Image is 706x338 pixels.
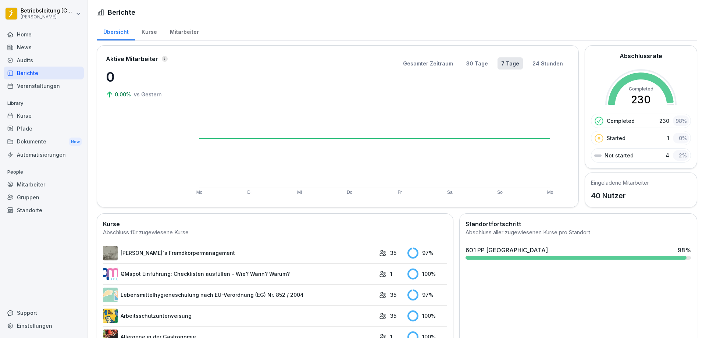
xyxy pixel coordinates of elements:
p: [PERSON_NAME] [21,14,74,19]
a: Einstellungen [4,319,84,332]
div: New [69,138,82,146]
p: Aktive Mitarbeiter [106,54,158,63]
div: 97 % [407,289,447,300]
p: People [4,166,84,178]
a: [PERSON_NAME]`s Fremdkörpermanagement [103,246,375,260]
text: Mo [547,190,553,195]
text: Sa [447,190,453,195]
h2: Abschlussrate [620,51,662,60]
h1: Berichte [108,7,135,17]
a: Kurse [135,22,163,40]
img: rsy9vu330m0sw5op77geq2rv.png [103,267,118,281]
a: 601 PP [GEOGRAPHIC_DATA]98% [463,243,694,263]
div: Support [4,306,84,319]
text: Mi [297,190,302,195]
p: Completed [607,117,635,125]
a: Home [4,28,84,41]
a: Übersicht [97,22,135,40]
p: Library [4,97,84,109]
img: ltafy9a5l7o16y10mkzj65ij.png [103,246,118,260]
a: Berichte [4,67,84,79]
h2: Standortfortschritt [466,220,691,228]
div: 98 % [673,115,689,126]
h2: Kurse [103,220,447,228]
p: 1 [667,134,669,142]
button: 24 Stunden [529,57,567,70]
div: 2 % [673,150,689,161]
p: 0.00% [115,90,132,98]
button: 7 Tage [498,57,523,70]
a: Standorte [4,204,84,217]
p: 0 [106,67,179,87]
a: News [4,41,84,54]
a: QMspot Einführung: Checklisten ausfüllen - Wie? Wann? Warum? [103,267,375,281]
div: 0 % [673,133,689,143]
a: DokumenteNew [4,135,84,149]
p: 1 [390,270,392,278]
img: bgsrfyvhdm6180ponve2jajk.png [103,309,118,323]
div: 97 % [407,248,447,259]
text: Di [247,190,252,195]
img: gxsnf7ygjsfsmxd96jxi4ufn.png [103,288,118,302]
text: Fr [397,190,402,195]
div: Abschluss aller zugewiesenen Kurse pro Standort [466,228,691,237]
p: 40 Nutzer [591,190,649,201]
p: Started [607,134,625,142]
div: Abschluss für zugewiesene Kurse [103,228,447,237]
a: Lebensmittelhygieneschulung nach EU-Verordnung (EG) Nr. 852 / 2004 [103,288,375,302]
p: 230 [659,117,669,125]
a: Audits [4,54,84,67]
button: 30 Tage [463,57,492,70]
text: Mo [196,190,203,195]
div: 98 % [678,246,691,255]
a: Automatisierungen [4,148,84,161]
p: Betriebsleitung [GEOGRAPHIC_DATA] [21,8,74,14]
a: Kurse [4,109,84,122]
a: Veranstaltungen [4,79,84,92]
div: Dokumente [4,135,84,149]
div: 100 % [407,310,447,321]
p: vs Gestern [134,90,162,98]
p: 35 [390,312,396,320]
div: 100 % [407,268,447,280]
p: 4 [666,152,669,159]
text: Do [347,190,353,195]
a: Arbeitsschutzunterweisung [103,309,375,323]
h5: Eingeladene Mitarbeiter [591,179,649,186]
p: 35 [390,249,396,257]
a: Mitarbeiter [4,178,84,191]
div: 601 PP [GEOGRAPHIC_DATA] [466,246,548,255]
button: Gesamter Zeitraum [399,57,457,70]
a: Mitarbeiter [163,22,205,40]
a: Gruppen [4,191,84,204]
a: Pfade [4,122,84,135]
p: 35 [390,291,396,299]
text: So [497,190,503,195]
p: Not started [605,152,634,159]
